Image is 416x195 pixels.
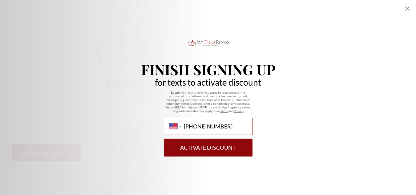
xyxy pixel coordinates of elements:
[404,5,411,12] div: Close popup
[164,139,252,156] button: Activate Discount
[220,109,228,113] a: Terms
[234,109,244,113] a: Privacy
[155,79,261,86] p: for texts to activate discount
[141,62,275,76] p: Finish Signing Up
[164,91,252,113] p: By submitting this form, you agree to receive recurring automated promotional and personalized ma...
[187,39,230,47] img: Logo
[4,4,73,22] span: Hello there! Welcome to My Trio Rings! Please let us know what questions you have! 😀
[184,123,247,130] input: Phone number country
